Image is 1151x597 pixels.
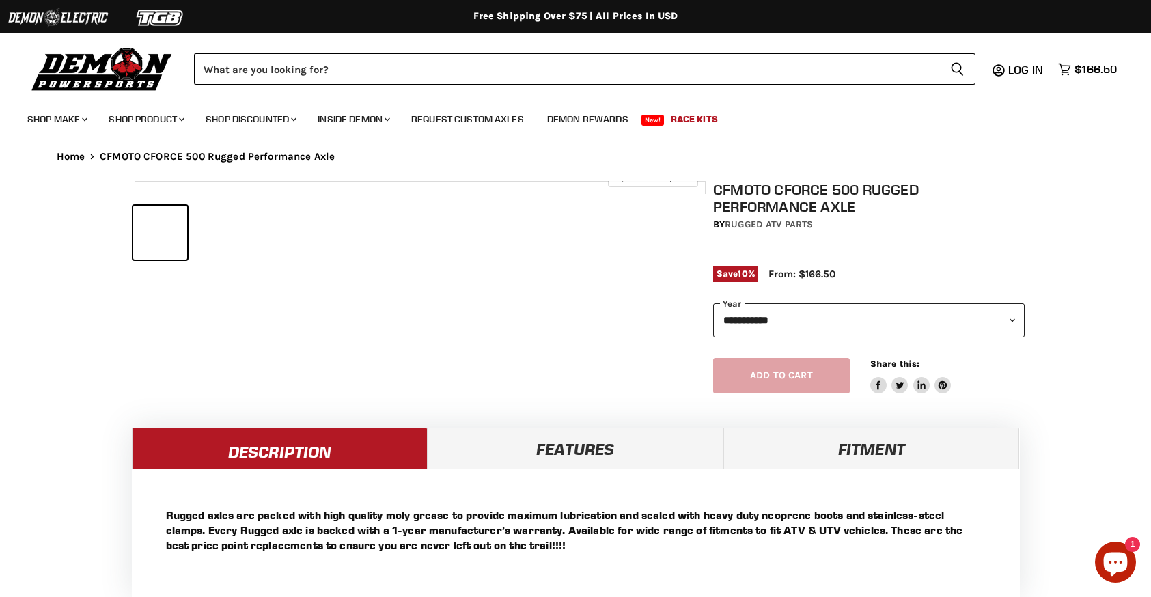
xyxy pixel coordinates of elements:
span: From: $166.50 [768,268,835,280]
button: Search [939,53,975,85]
input: Search [194,53,939,85]
a: Features [428,428,723,469]
h1: CFMOTO CFORCE 500 Rugged Performance Axle [713,181,1025,215]
nav: Breadcrumbs [29,151,1122,163]
select: year [713,303,1025,337]
a: Shop Product [98,105,193,133]
span: 10 [738,268,747,279]
ul: Main menu [17,100,1113,133]
button: CFMOTO CFORCE 500 Rugged Performance Axle thumbnail [249,206,303,260]
a: Shop Discounted [195,105,305,133]
button: CFMOTO CFORCE 500 Rugged Performance Axle thumbnail [133,206,187,260]
a: Fitment [723,428,1019,469]
img: Demon Powersports [27,44,177,93]
span: New! [641,115,665,126]
form: Product [194,53,975,85]
span: Log in [1008,63,1043,77]
a: Log in [1002,64,1051,76]
a: Request Custom Axles [401,105,534,133]
a: $166.50 [1051,59,1124,79]
span: $166.50 [1074,63,1117,76]
aside: Share this: [870,358,952,394]
a: Description [132,428,428,469]
a: Rugged ATV Parts [725,219,813,230]
img: TGB Logo 2 [109,5,212,31]
span: Share this: [870,359,919,369]
p: Rugged axles are packed with high quality moly grease to provide maximum lubrication and sealed w... [166,508,986,553]
button: CFMOTO CFORCE 500 Rugged Performance Axle thumbnail [191,206,245,260]
span: Save % [713,266,758,281]
div: by [713,217,1025,232]
a: Race Kits [661,105,728,133]
div: Free Shipping Over $75 | All Prices In USD [29,10,1122,23]
img: Demon Electric Logo 2 [7,5,109,31]
a: Demon Rewards [537,105,639,133]
span: Click to expand [615,172,691,182]
inbox-online-store-chat: Shopify online store chat [1091,542,1140,586]
a: Home [57,151,85,163]
a: Inside Demon [307,105,398,133]
span: CFMOTO CFORCE 500 Rugged Performance Axle [100,151,335,163]
a: Shop Make [17,105,96,133]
